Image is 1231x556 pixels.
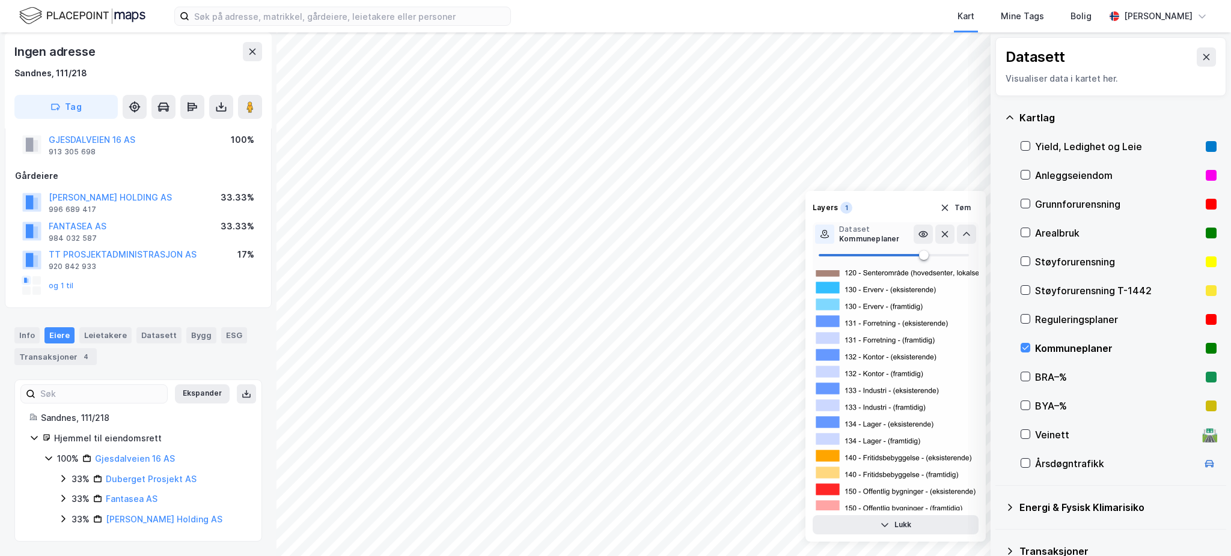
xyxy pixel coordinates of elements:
[1019,500,1217,515] div: Energi & Fysisk Klimarisiko
[1035,399,1201,413] div: BYA–%
[1006,47,1065,67] div: Datasett
[14,42,97,61] div: Ingen adresse
[1202,427,1218,443] div: 🛣️
[49,262,96,271] div: 920 842 933
[106,494,157,504] a: Fantasea AS
[1035,168,1201,183] div: Anleggseiendom
[1171,498,1231,556] div: Kontrollprogram for chat
[106,474,197,484] a: Duberget Prosjekt AS
[186,327,216,343] div: Bygg
[54,431,247,446] div: Hjemmel til eiendomsrett
[80,351,92,363] div: 4
[1035,255,1201,269] div: Støyforurensning
[35,385,167,403] input: Søk
[19,5,145,26] img: logo.f888ab2527a4732fd821a326f86c7f29.svg
[95,453,175,464] a: Gjesdalveien 16 AS
[15,169,261,183] div: Gårdeiere
[221,190,254,205] div: 33.33%
[1035,370,1201,384] div: BRA–%
[14,66,87,80] div: Sandnes, 111/218
[72,492,90,506] div: 33%
[221,219,254,234] div: 33.33%
[1071,9,1092,23] div: Bolig
[136,327,182,343] div: Datasett
[813,203,838,213] div: Layers
[839,234,900,244] div: Kommuneplaner
[1035,226,1201,240] div: Arealbruk
[958,9,974,23] div: Kart
[231,133,254,147] div: 100%
[1035,428,1197,442] div: Veinett
[14,327,40,343] div: Info
[813,515,979,534] button: Lukk
[237,247,254,262] div: 17%
[1035,139,1201,154] div: Yield, Ledighet og Leie
[1035,456,1197,471] div: Årsdøgntrafikk
[1171,498,1231,556] iframe: Chat Widget
[14,95,118,119] button: Tag
[72,512,90,527] div: 33%
[175,384,230,403] button: Ekspander
[1035,341,1201,355] div: Kommuneplaner
[189,7,510,25] input: Søk på adresse, matrikkel, gårdeiere, leietakere eller personer
[840,202,852,214] div: 1
[57,452,79,466] div: 100%
[1006,71,1216,86] div: Visualiser data i kartet her.
[49,234,97,243] div: 984 032 587
[79,327,132,343] div: Leietakere
[72,472,90,486] div: 33%
[1035,283,1201,298] div: Støyforurensning T-1442
[49,205,96,214] div: 996 689 417
[41,411,247,425] div: Sandnes, 111/218
[1124,9,1193,23] div: [PERSON_NAME]
[14,348,97,365] div: Transaksjoner
[1035,197,1201,211] div: Grunnforurensning
[49,147,96,157] div: 913 305 698
[221,327,247,343] div: ESG
[1001,9,1044,23] div: Mine Tags
[1035,312,1201,327] div: Reguleringsplaner
[1019,110,1217,125] div: Kartlag
[106,514,222,524] a: [PERSON_NAME] Holding AS
[44,327,75,343] div: Eiere
[932,198,979,217] button: Tøm
[839,225,900,234] div: Dataset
